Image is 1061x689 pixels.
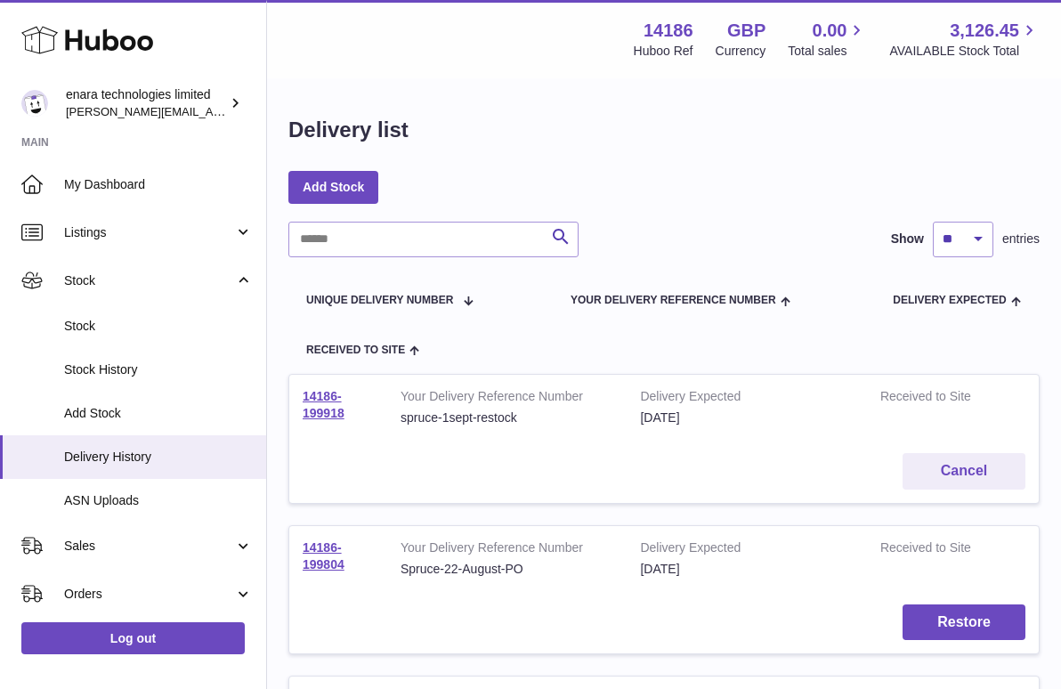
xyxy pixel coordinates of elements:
span: Listings [64,224,234,241]
span: Sales [64,538,234,555]
a: 3,126.45 AVAILABLE Stock Total [889,19,1040,60]
strong: Your Delivery Reference Number [401,388,613,409]
strong: 14186 [644,19,693,43]
label: Show [891,231,924,247]
strong: Your Delivery Reference Number [401,539,613,561]
a: 14186-199804 [303,540,344,571]
div: Spruce-22-August-PO [401,561,613,578]
span: Delivery Expected [893,295,1006,306]
h1: Delivery list [288,116,409,144]
span: [PERSON_NAME][EMAIL_ADDRESS][DOMAIN_NAME] [66,104,357,118]
span: Add Stock [64,405,253,422]
div: spruce-1sept-restock [401,409,613,426]
span: Stock History [64,361,253,378]
strong: Received to Site [880,388,989,409]
a: Add Stock [288,171,378,203]
strong: Received to Site [880,539,989,561]
div: enara technologies limited [66,86,226,120]
span: Stock [64,272,234,289]
strong: GBP [727,19,765,43]
a: Log out [21,622,245,654]
button: Cancel [903,453,1025,490]
button: Restore [903,604,1025,641]
span: entries [1002,231,1040,247]
span: 3,126.45 [950,19,1019,43]
span: Stock [64,318,253,335]
span: Received to Site [306,344,405,356]
span: Orders [64,586,234,603]
div: Currency [716,43,766,60]
div: [DATE] [640,409,853,426]
span: My Dashboard [64,176,253,193]
span: ASN Uploads [64,492,253,509]
div: Huboo Ref [634,43,693,60]
a: 14186-199918 [303,389,344,420]
span: Your Delivery Reference Number [571,295,776,306]
div: [DATE] [640,561,853,578]
img: Dee@enara.co [21,90,48,117]
strong: Delivery Expected [640,539,853,561]
span: AVAILABLE Stock Total [889,43,1040,60]
span: Total sales [788,43,867,60]
span: Delivery History [64,449,253,466]
strong: Delivery Expected [640,388,853,409]
a: 0.00 Total sales [788,19,867,60]
span: 0.00 [813,19,847,43]
span: Unique Delivery Number [306,295,453,306]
